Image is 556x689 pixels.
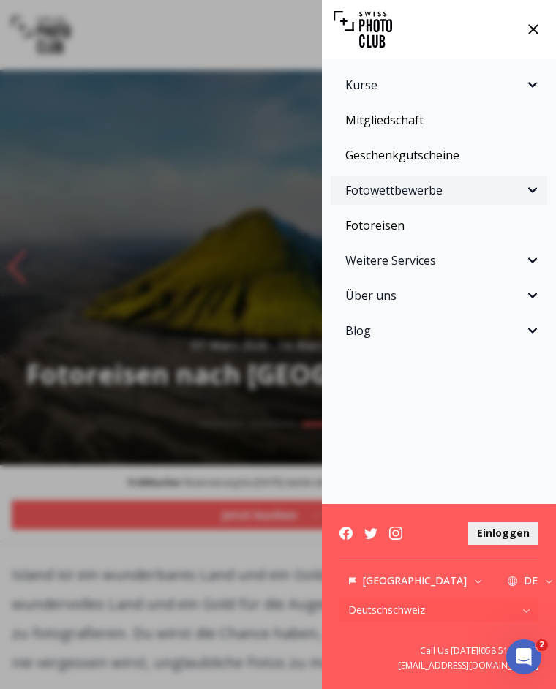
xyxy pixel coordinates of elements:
a: Geschenkgutscheine [331,140,547,170]
button: Kurse [331,70,547,99]
span: 2 [536,639,548,651]
span: Kurse [345,76,524,94]
a: Fotoreisen [331,211,547,240]
button: Über uns [331,281,547,310]
button: [GEOGRAPHIC_DATA] [339,569,492,592]
span: Über uns [345,287,524,304]
button: Einloggen [468,522,538,545]
a: Call Us [DATE]!058 51 00 270 [339,645,538,657]
button: Weitere Services [331,246,547,275]
button: Fotowettbewerbe [331,176,547,205]
span: Blog [345,322,524,339]
span: Fotowettbewerbe [345,181,524,199]
iframe: Intercom live chat [506,639,541,674]
a: [EMAIL_ADDRESS][DOMAIN_NAME] [339,660,538,671]
span: Weitere Services [345,252,524,269]
b: Einloggen [477,526,530,541]
a: Mitgliedschaft [331,105,547,135]
button: Blog [331,316,547,345]
nav: Sidebar [322,59,556,504]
